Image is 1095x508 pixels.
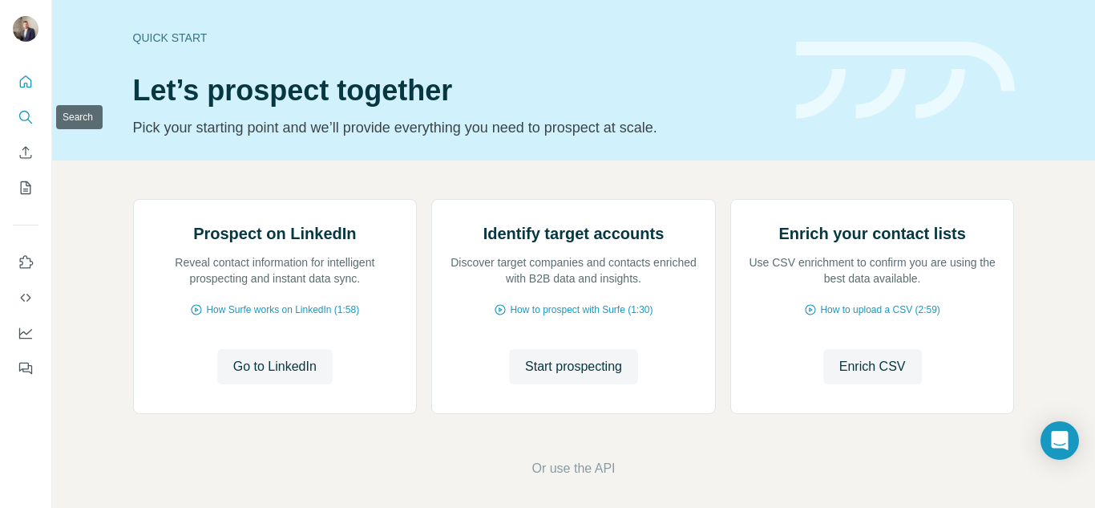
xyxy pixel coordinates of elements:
button: Feedback [13,354,38,383]
button: Enrich CSV [823,349,922,384]
span: Enrich CSV [839,357,906,376]
button: Go to LinkedIn [217,349,333,384]
h2: Prospect on LinkedIn [193,222,356,245]
span: Go to LinkedIn [233,357,317,376]
button: Or use the API [531,459,615,478]
h1: Let’s prospect together [133,75,777,107]
img: Avatar [13,16,38,42]
p: Use CSV enrichment to confirm you are using the best data available. [747,254,998,287]
img: banner [796,42,1015,120]
p: Reveal contact information for intelligent prospecting and instant data sync. [150,254,401,287]
button: Use Surfe API [13,283,38,312]
button: My lists [13,173,38,202]
p: Pick your starting point and we’ll provide everything you need to prospect at scale. [133,116,777,139]
h2: Identify target accounts [483,222,665,245]
h2: Enrich your contact lists [778,222,965,245]
p: Discover target companies and contacts enriched with B2B data and insights. [448,254,699,287]
button: Start prospecting [509,349,638,384]
div: Quick start [133,30,777,46]
button: Search [13,103,38,132]
div: Open Intercom Messenger [1040,421,1079,460]
span: Start prospecting [525,357,622,376]
button: Use Surfe on LinkedIn [13,248,38,277]
button: Quick start [13,67,38,96]
button: Dashboard [13,319,38,347]
span: How to upload a CSV (2:59) [820,303,939,317]
span: How to prospect with Surfe (1:30) [510,303,653,317]
button: Enrich CSV [13,138,38,167]
span: How Surfe works on LinkedIn (1:58) [206,303,359,317]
